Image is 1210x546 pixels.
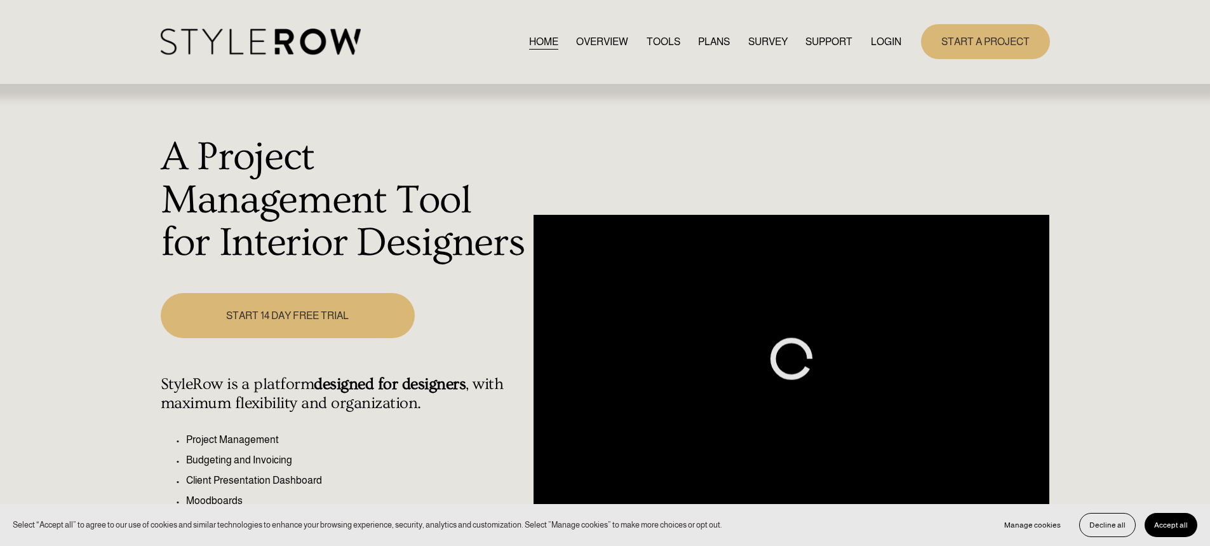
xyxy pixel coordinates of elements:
[314,375,466,393] strong: designed for designers
[647,33,680,50] a: TOOLS
[161,293,415,338] a: START 14 DAY FREE TRIAL
[698,33,730,50] a: PLANS
[995,513,1070,537] button: Manage cookies
[161,29,361,55] img: StyleRow
[1089,521,1126,529] span: Decline all
[186,432,527,447] p: Project Management
[186,453,527,468] p: Budgeting and Invoicing
[805,33,852,50] a: folder dropdown
[529,33,558,50] a: HOME
[1154,521,1188,529] span: Accept all
[161,136,527,265] h1: A Project Management Tool for Interior Designers
[1079,513,1136,537] button: Decline all
[186,473,527,488] p: Client Presentation Dashboard
[1004,521,1061,529] span: Manage cookies
[1145,513,1197,537] button: Accept all
[748,33,788,50] a: SURVEY
[576,33,628,50] a: OVERVIEW
[186,493,527,508] p: Moodboards
[921,24,1050,59] a: START A PROJECT
[161,375,527,413] h4: StyleRow is a platform , with maximum flexibility and organization.
[871,33,901,50] a: LOGIN
[805,34,852,50] span: SUPPORT
[13,519,722,531] p: Select “Accept all” to agree to our use of cookies and similar technologies to enhance your brows...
